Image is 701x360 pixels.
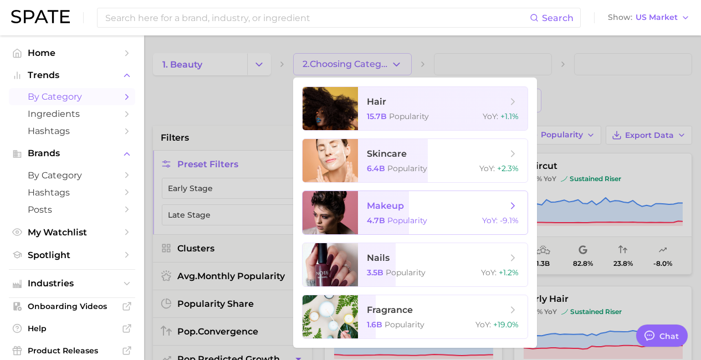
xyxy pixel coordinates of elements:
[28,70,116,80] span: Trends
[28,91,116,102] span: by Category
[387,163,427,173] span: Popularity
[9,67,135,84] button: Trends
[500,215,519,225] span: -9.1%
[482,215,498,225] span: YoY :
[367,320,382,330] span: 1.6b
[386,268,426,277] span: Popularity
[500,111,519,121] span: +1.1%
[28,148,116,158] span: Brands
[9,224,135,241] a: My Watchlist
[28,279,116,289] span: Industries
[367,215,385,225] span: 4.7b
[367,200,404,211] span: makeup
[493,320,519,330] span: +19.0%
[367,253,390,263] span: nails
[9,145,135,162] button: Brands
[9,201,135,218] a: Posts
[9,275,135,292] button: Industries
[9,44,135,61] a: Home
[605,11,693,25] button: ShowUS Market
[9,184,135,201] a: Hashtags
[499,268,519,277] span: +1.2%
[28,301,116,311] span: Onboarding Videos
[28,346,116,356] span: Product Releases
[9,342,135,359] a: Product Releases
[28,187,116,198] span: Hashtags
[28,170,116,181] span: by Category
[104,8,530,27] input: Search here for a brand, industry, or ingredient
[28,204,116,215] span: Posts
[9,246,135,264] a: Spotlight
[367,111,387,121] span: 15.7b
[9,122,135,140] a: Hashtags
[9,298,135,315] a: Onboarding Videos
[9,88,135,105] a: by Category
[367,305,413,315] span: fragrance
[475,320,491,330] span: YoY :
[28,126,116,136] span: Hashtags
[483,111,498,121] span: YoY :
[28,48,116,58] span: Home
[28,109,116,119] span: Ingredients
[9,105,135,122] a: Ingredients
[387,215,427,225] span: Popularity
[9,320,135,337] a: Help
[28,227,116,238] span: My Watchlist
[28,323,116,333] span: Help
[367,268,383,277] span: 3.5b
[481,268,497,277] span: YoY :
[11,10,70,23] img: SPATE
[636,14,678,20] span: US Market
[9,167,135,184] a: by Category
[367,96,386,107] span: hair
[293,78,537,348] ul: 2.Choosing Category
[367,148,407,159] span: skincare
[389,111,429,121] span: Popularity
[385,320,424,330] span: Popularity
[497,163,519,173] span: +2.3%
[479,163,495,173] span: YoY :
[28,250,116,260] span: Spotlight
[542,13,574,23] span: Search
[608,14,632,20] span: Show
[367,163,385,173] span: 6.4b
